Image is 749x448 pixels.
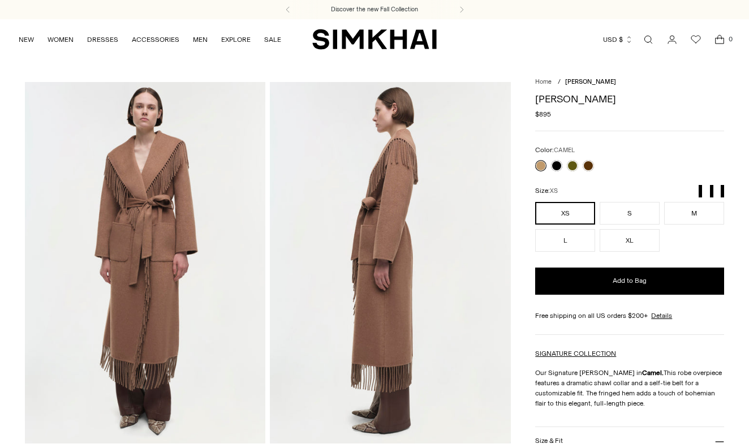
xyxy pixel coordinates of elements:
b: Camel. [642,369,664,377]
a: Open cart modal [708,28,731,51]
a: SIGNATURE COLLECTION [535,350,616,357]
a: Details [651,311,672,321]
button: L [535,229,595,252]
button: Add to Bag [535,268,724,295]
label: Color: [535,145,575,156]
button: USD $ [603,27,633,52]
img: Carrie Coat [270,82,510,443]
button: S [600,202,660,225]
a: Home [535,78,552,85]
img: Carrie Coat [25,82,265,443]
a: EXPLORE [221,27,251,52]
button: XS [535,202,595,225]
button: XL [600,229,660,252]
a: DRESSES [87,27,118,52]
p: Our Signature [PERSON_NAME] in This robe overpiece features a dramatic shawl collar and a self-ti... [535,368,724,408]
nav: breadcrumbs [535,77,724,87]
a: MEN [193,27,208,52]
div: Free shipping on all US orders $200+ [535,311,724,321]
a: Discover the new Fall Collection [331,5,418,14]
h1: [PERSON_NAME] [535,94,724,104]
span: [PERSON_NAME] [565,78,616,85]
a: Open search modal [637,28,660,51]
span: XS [550,187,558,195]
a: SALE [264,27,281,52]
a: Go to the account page [661,28,683,51]
span: 0 [725,34,735,44]
a: WOMEN [48,27,74,52]
button: M [664,202,724,225]
span: CAMEL [554,147,575,154]
a: SIMKHAI [312,28,437,50]
div: / [558,77,561,87]
a: ACCESSORIES [132,27,179,52]
label: Size: [535,186,558,196]
a: Wishlist [685,28,707,51]
span: Add to Bag [613,276,647,286]
h3: Size & Fit [535,437,562,445]
span: $895 [535,109,551,119]
a: NEW [19,27,34,52]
